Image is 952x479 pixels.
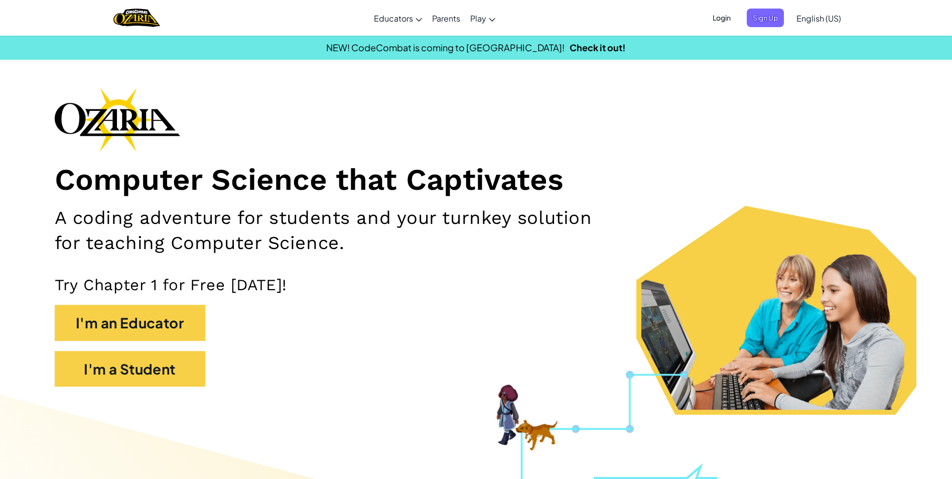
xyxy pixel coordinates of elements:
span: NEW! CodeCombat is coming to [GEOGRAPHIC_DATA]! [326,42,565,53]
a: Ozaria by CodeCombat logo [113,8,160,28]
span: Educators [374,13,413,24]
img: Home [113,8,160,28]
button: Sign Up [747,9,784,27]
p: Try Chapter 1 for Free [DATE]! [55,275,898,295]
span: English (US) [796,13,841,24]
a: Educators [369,5,427,32]
button: I'm an Educator [55,305,205,341]
span: Play [470,13,486,24]
button: I'm a Student [55,351,205,387]
button: Login [707,9,737,27]
a: Check it out! [570,42,626,53]
h2: A coding adventure for students and your turnkey solution for teaching Computer Science. [55,205,620,255]
h1: Computer Science that Captivates [55,162,898,198]
a: English (US) [791,5,846,32]
img: Ozaria branding logo [55,87,180,152]
a: Play [465,5,500,32]
a: Parents [427,5,465,32]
